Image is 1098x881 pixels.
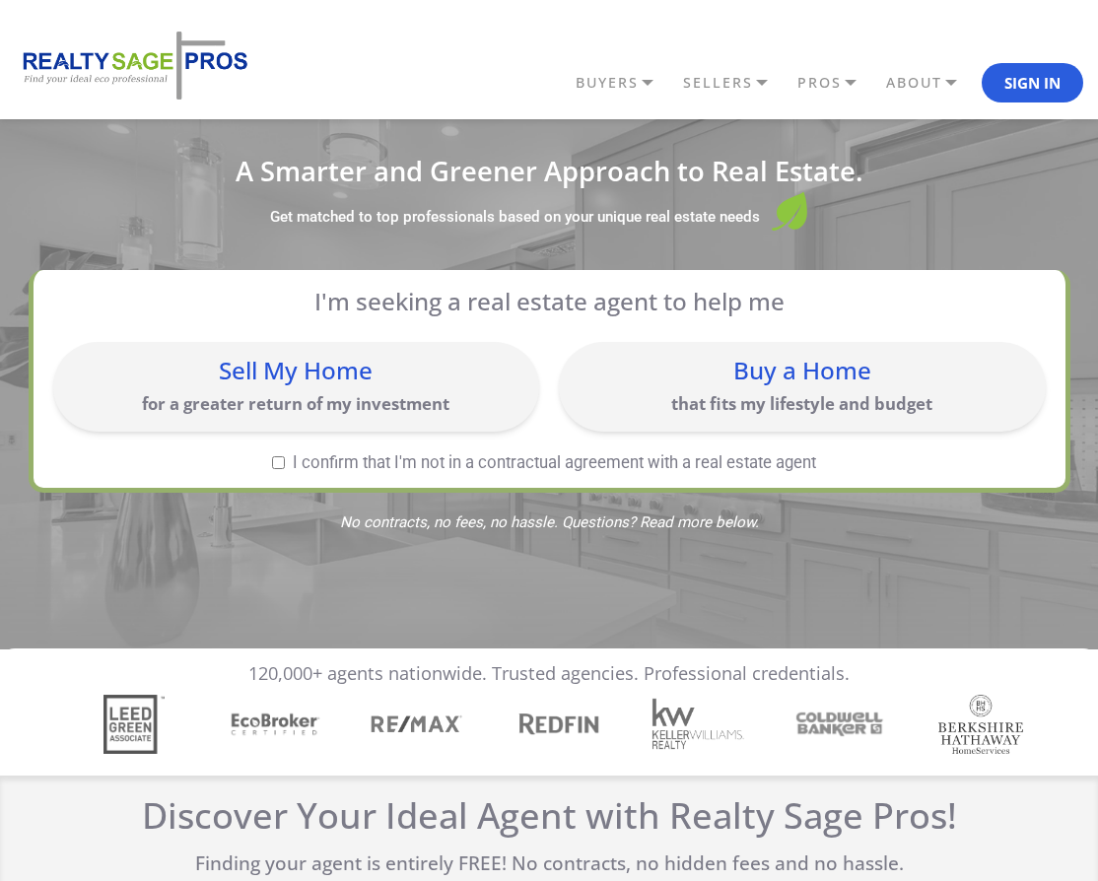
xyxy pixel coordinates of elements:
div: Sell My Home [63,359,529,382]
label: I confirm that I'm not in a contractual agreement with a real estate agent [53,454,1036,471]
div: Buy a Home [569,359,1035,382]
h1: A Smarter and Greener Approach to Real Estate. [29,158,1070,184]
img: REALTY SAGE PROS [15,30,251,102]
div: 2 / 7 [238,711,327,738]
a: BUYERS [571,66,678,100]
a: PROS [792,66,881,100]
span: No contracts, no fees, no hassle. Questions? Read more below. [29,515,1070,530]
div: 3 / 7 [378,698,468,750]
h2: Discover Your Ideal Agent with Realty Sage Pros! [138,794,961,837]
img: Sponsor Logo: Remax [370,698,463,750]
p: that fits my lifestyle and budget [569,392,1035,415]
button: Sign In [982,63,1083,102]
p: for a greater return of my investment [63,392,529,415]
div: 1 / 7 [97,695,186,754]
img: Sponsor Logo: Leed Green Associate [103,695,166,754]
img: Sponsor Logo: Redfin [511,709,604,739]
label: Get matched to top professionals based on your unique real estate needs [270,208,760,228]
input: I confirm that I'm not in a contractual agreement with a real estate agent [272,456,285,469]
img: Sponsor Logo: Coldwell Banker [792,709,886,739]
a: SELLERS [678,66,792,100]
div: 5 / 7 [661,698,751,750]
p: Finding your agent is entirely FREE! No contracts, no hidden fees and no hassle. [138,852,961,875]
img: Sponsor Logo: Berkshire Hathaway [938,695,1023,754]
img: Sponsor Logo: Keller Williams Realty [652,698,745,750]
a: ABOUT [881,66,982,100]
div: 7 / 7 [943,695,1033,754]
p: I'm seeking a real estate agent to help me [79,287,1019,315]
div: 6 / 7 [802,709,892,739]
img: Sponsor Logo: Ecobroker [229,711,322,738]
p: 120,000+ agents nationwide. Trusted agencies. Professional credentials. [248,663,850,685]
div: 4 / 7 [519,709,609,739]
